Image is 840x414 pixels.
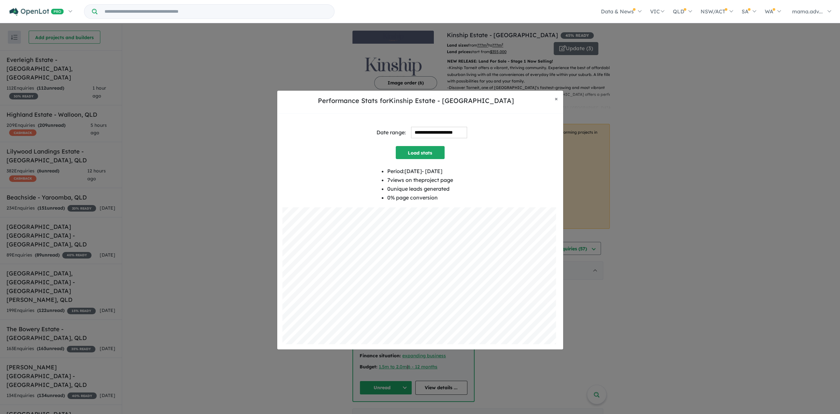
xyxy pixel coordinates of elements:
div: Date range: [377,128,406,137]
li: Period: [DATE] - [DATE] [387,167,453,176]
button: Load stats [396,146,445,159]
img: Openlot PRO Logo White [9,8,64,16]
li: 0 % page conversion [387,193,453,202]
li: 0 unique leads generated [387,185,453,193]
h5: Performance Stats for Kinship Estate - [GEOGRAPHIC_DATA] [282,96,549,106]
li: 7 views on the project page [387,176,453,185]
span: × [555,95,558,102]
input: Try estate name, suburb, builder or developer [99,5,333,19]
span: mama.adv... [792,8,823,15]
